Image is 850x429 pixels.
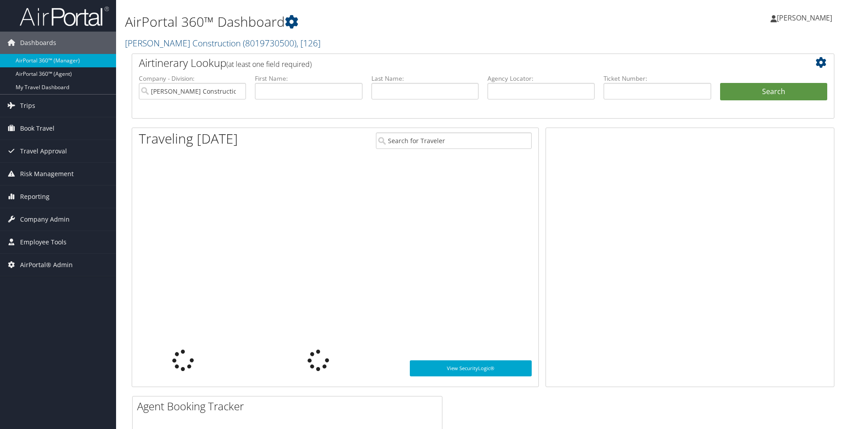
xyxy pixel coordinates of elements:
[20,163,74,185] span: Risk Management
[604,74,711,83] label: Ticket Number:
[20,186,50,208] span: Reporting
[20,208,70,231] span: Company Admin
[20,32,56,54] span: Dashboards
[20,95,35,117] span: Trips
[20,140,67,162] span: Travel Approval
[296,37,321,49] span: , [ 126 ]
[376,132,532,149] input: Search for Traveler
[20,6,109,27] img: airportal-logo.png
[255,74,362,83] label: First Name:
[720,83,827,101] button: Search
[243,37,296,49] span: ( 8019730500 )
[777,13,832,23] span: [PERSON_NAME]
[125,37,321,49] a: [PERSON_NAME] Construction
[226,59,312,69] span: (at least one field required)
[20,254,73,276] span: AirPortal® Admin
[20,231,67,253] span: Employee Tools
[20,117,54,140] span: Book Travel
[139,55,769,70] h2: Airtinerary Lookup
[125,12,602,31] h1: AirPortal 360™ Dashboard
[487,74,595,83] label: Agency Locator:
[139,74,246,83] label: Company - Division:
[771,4,841,31] a: [PERSON_NAME]
[371,74,479,83] label: Last Name:
[139,129,238,148] h1: Traveling [DATE]
[137,399,442,414] h2: Agent Booking Tracker
[410,360,532,376] a: View SecurityLogic®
